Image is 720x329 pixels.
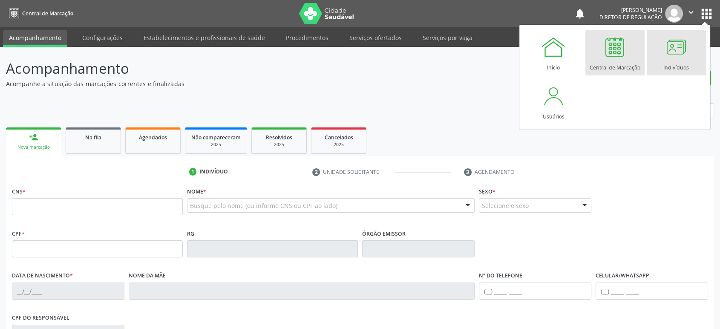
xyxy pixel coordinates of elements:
[647,30,706,75] a: Indivíduos
[6,79,501,88] p: Acompanhe a situação das marcações correntes e finalizadas
[599,6,662,14] div: [PERSON_NAME]
[599,14,662,21] span: Diretor de regulação
[686,8,696,17] i: 
[189,168,197,176] div: 1
[479,185,495,198] label: Sexo
[129,269,166,283] label: Nome da mãe
[12,269,73,283] label: Data de nascimento
[12,185,26,198] label: CNS
[199,168,228,176] div: Indivíduo
[190,201,337,210] span: Busque pelo nome (ou informe CNS ou CPF ao lado)
[191,134,241,141] span: Não compareceram
[585,30,645,75] a: Central de Marcação
[524,30,583,75] a: Início
[317,141,360,148] div: 2025
[29,133,38,142] div: person_add
[12,283,124,300] input: __/__/____
[362,227,406,240] label: Órgão emissor
[699,6,714,21] button: apps
[417,30,478,45] a: Serviços por vaga
[258,141,300,148] div: 2025
[191,141,241,148] div: 2025
[76,30,129,45] a: Configurações
[479,269,522,283] label: Nº do Telefone
[85,134,101,141] span: Na fila
[683,5,699,23] button: 
[479,283,591,300] input: (__) _____-_____
[12,312,69,325] label: CPF do responsável
[574,8,586,20] button: notifications
[3,30,67,47] a: Acompanhamento
[138,30,271,45] a: Estabelecimentos e profissionais de saúde
[665,5,683,23] img: img
[187,227,194,240] label: RG
[596,283,708,300] input: (__) _____-_____
[266,134,292,141] span: Resolvidos
[6,58,501,79] p: Acompanhamento
[12,227,25,240] label: CPF
[22,10,73,17] span: Central de Marcação
[596,269,649,283] label: Celular/WhatsApp
[343,30,408,45] a: Serviços ofertados
[524,79,583,124] a: Usuários
[187,185,206,198] label: Nome
[12,144,55,150] div: Nova marcação
[139,134,167,141] span: Agendados
[280,30,334,45] a: Procedimentos
[482,201,529,210] span: Selecione o sexo
[325,134,353,141] span: Cancelados
[6,6,73,20] a: Central de Marcação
